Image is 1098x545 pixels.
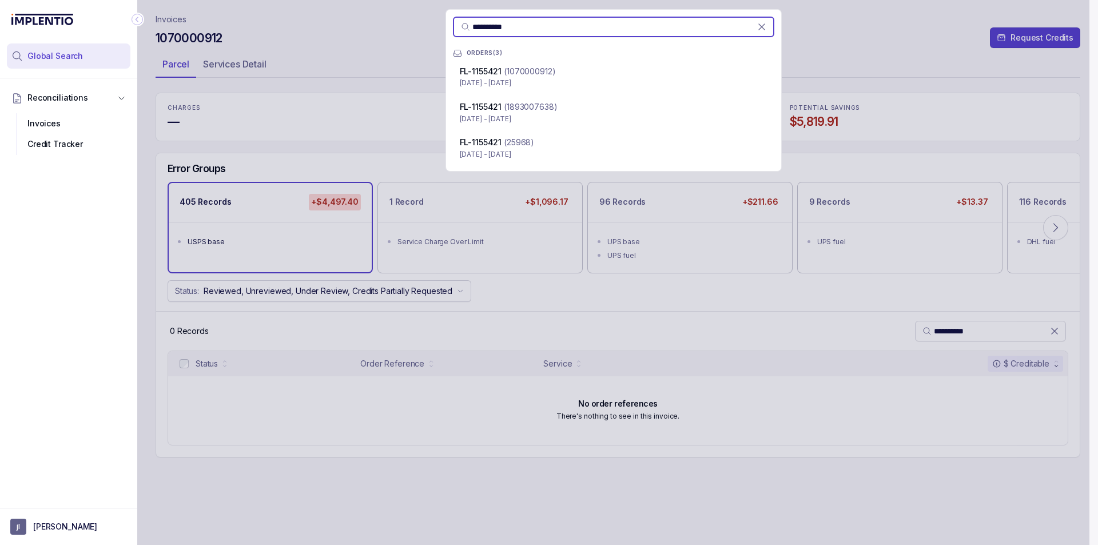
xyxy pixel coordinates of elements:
p: [DATE] - [DATE] [460,77,767,89]
div: Collapse Icon [130,13,144,26]
span: Reconciliations [27,92,88,104]
div: Reconciliations [7,111,130,157]
p: [PERSON_NAME] [33,521,97,532]
div: Credit Tracker [16,134,121,154]
button: User initials[PERSON_NAME] [10,519,127,535]
span: FL-1155421 [460,66,502,76]
span: User initials [10,519,26,535]
span: FL-1155421 [460,137,502,147]
p: [DATE] - [DATE] [460,113,767,125]
p: (25968) [504,137,534,148]
span: Global Search [27,50,83,62]
p: (1893007638) [504,101,557,113]
button: Reconciliations [7,85,130,110]
p: (1070000912) [504,66,555,77]
p: [DATE] - [DATE] [460,149,767,160]
div: Invoices [16,113,121,134]
span: FL-1155421 [460,102,502,112]
p: ORDERS ( 3 ) [467,50,503,57]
